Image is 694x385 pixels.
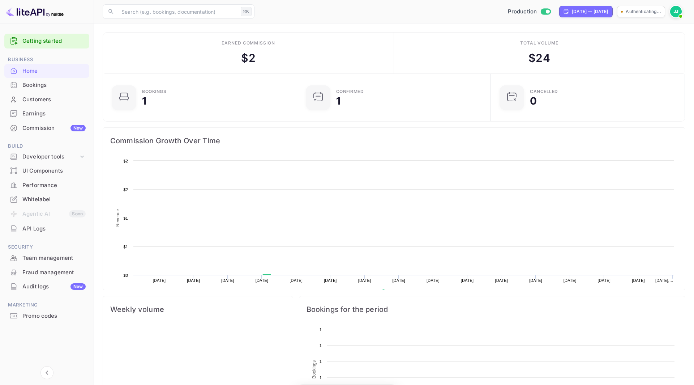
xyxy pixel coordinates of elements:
[221,278,234,283] text: [DATE]
[187,278,200,283] text: [DATE]
[241,50,255,66] div: $ 2
[4,251,89,265] div: Team management
[4,309,89,322] a: Promo codes
[530,96,537,106] div: 0
[4,64,89,78] div: Home
[4,107,89,121] div: Earnings
[319,327,321,332] text: 1
[388,289,407,295] text: Revenue
[4,78,89,92] a: Bookings
[461,278,474,283] text: [DATE]
[4,64,89,77] a: Home
[530,89,558,94] div: CANCELLED
[22,225,86,233] div: API Logs
[256,278,269,283] text: [DATE]
[505,8,554,16] div: Switch to Sandbox mode
[22,81,86,89] div: Bookings
[655,278,673,283] text: [DATE],…
[142,89,166,94] div: Bookings
[40,366,53,379] button: Collapse navigation
[22,110,86,118] div: Earnings
[117,4,238,19] input: Search (e.g. bookings, documentation)
[528,50,550,66] div: $ 24
[307,304,678,315] span: Bookings for the period
[123,159,128,163] text: $2
[142,96,146,106] div: 1
[4,251,89,265] a: Team management
[22,181,86,190] div: Performance
[110,304,286,315] span: Weekly volume
[4,142,89,150] span: Build
[598,278,611,283] text: [DATE]
[4,151,89,163] div: Developer tools
[312,360,317,379] text: Bookings
[6,6,64,17] img: LiteAPI logo
[564,278,577,283] text: [DATE]
[241,7,252,16] div: ⌘K
[70,283,86,290] div: New
[123,245,128,249] text: $1
[626,8,661,15] p: Authenticating...
[319,343,321,348] text: 1
[290,278,303,283] text: [DATE]
[670,6,682,17] img: Jake Sangil Jeong
[392,278,405,283] text: [DATE]
[4,34,89,48] div: Getting started
[4,301,89,309] span: Marketing
[529,278,542,283] text: [DATE]
[427,278,440,283] text: [DATE]
[22,96,86,104] div: Customers
[4,93,89,107] div: Customers
[115,209,120,227] text: Revenue
[222,40,275,46] div: Earned commission
[70,125,86,131] div: New
[123,187,128,192] text: $2
[508,8,537,16] span: Production
[22,254,86,262] div: Team management
[319,359,321,364] text: 1
[4,164,89,177] a: UI Components
[22,195,86,204] div: Whitelabel
[4,309,89,323] div: Promo codes
[319,376,321,380] text: 1
[4,266,89,279] a: Fraud management
[4,121,89,135] a: CommissionNew
[336,89,364,94] div: Confirmed
[324,278,337,283] text: [DATE]
[123,273,128,278] text: $0
[123,216,128,220] text: $1
[4,56,89,64] span: Business
[4,222,89,236] div: API Logs
[632,278,645,283] text: [DATE]
[22,268,86,277] div: Fraud management
[153,278,166,283] text: [DATE]
[4,280,89,293] a: Audit logsNew
[4,192,89,206] a: Whitelabel
[4,280,89,294] div: Audit logsNew
[22,67,86,75] div: Home
[4,222,89,235] a: API Logs
[4,164,89,178] div: UI Components
[4,178,89,192] a: Performance
[358,278,371,283] text: [DATE]
[22,153,78,161] div: Developer tools
[110,135,678,147] span: Commission Growth Over Time
[520,40,559,46] div: Total volume
[22,283,86,291] div: Audit logs
[22,167,86,175] div: UI Components
[4,243,89,251] span: Security
[4,78,89,92] div: Bookings
[336,96,340,106] div: 1
[4,107,89,120] a: Earnings
[572,8,608,15] div: [DATE] — [DATE]
[22,312,86,320] div: Promo codes
[22,37,86,45] a: Getting started
[495,278,508,283] text: [DATE]
[4,93,89,106] a: Customers
[22,124,86,132] div: Commission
